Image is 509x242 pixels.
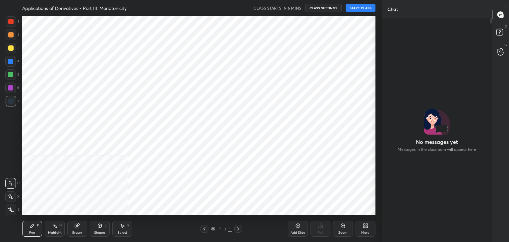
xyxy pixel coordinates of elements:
div: 1 [228,226,232,232]
h4: Applications of Derivatives - Part III: Monotonicity [22,5,127,11]
div: X [5,191,20,202]
div: L [105,224,107,227]
div: H [59,224,62,227]
div: Pen [29,231,35,234]
div: 1 [216,227,223,231]
div: Eraser [72,231,82,234]
div: 1 [6,16,19,27]
div: Highlight [48,231,62,234]
h5: CLASS STARTS IN 6 MINS [254,5,301,11]
div: / [224,227,226,231]
div: 7 [6,96,19,106]
div: 4 [5,56,19,67]
p: D [505,24,507,29]
p: G [504,42,507,47]
p: T [505,5,507,10]
p: Chat [382,0,403,18]
div: C [5,178,20,189]
div: More [361,231,369,234]
button: START CLASS [346,4,375,12]
button: CLASS SETTINGS [305,4,342,12]
div: 3 [6,43,19,53]
div: 2 [6,30,19,40]
div: Zoom [338,231,347,234]
div: 6 [5,83,19,93]
div: Add Slide [291,231,305,234]
div: P [37,224,39,227]
div: Shapes [94,231,105,234]
div: Z [6,205,20,215]
div: Select [118,231,127,234]
div: 5 [5,69,19,80]
div: S [127,224,129,227]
